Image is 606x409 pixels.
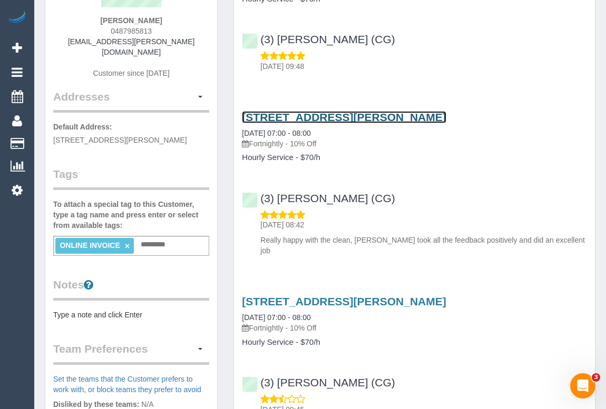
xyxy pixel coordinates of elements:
[242,376,395,388] a: (3) [PERSON_NAME] (CG)
[60,241,120,250] span: ONLINE INVOICE
[53,375,201,394] a: Set the teams that the Customer prefers to work with, or block teams they prefer to avoid
[260,220,587,230] p: [DATE] 08:42
[242,323,587,333] p: Fortnightly - 10% Off
[260,61,587,72] p: [DATE] 09:48
[242,295,446,307] a: [STREET_ADDRESS][PERSON_NAME]
[100,16,162,25] strong: [PERSON_NAME]
[53,199,209,231] label: To attach a special tag to this Customer, type a tag name and press enter or select from availabl...
[242,129,310,137] a: [DATE] 07:00 - 08:00
[93,69,170,77] span: Customer since [DATE]
[53,136,187,144] span: [STREET_ADDRESS][PERSON_NAME]
[592,373,600,382] span: 3
[242,33,395,45] a: (3) [PERSON_NAME] (CG)
[141,400,153,408] span: N/A
[242,153,587,162] h4: Hourly Service - $70/h
[242,338,587,347] h4: Hourly Service - $70/h
[6,11,27,25] img: Automaid Logo
[53,166,209,190] legend: Tags
[53,310,209,320] pre: Type a note and click Enter
[53,341,209,365] legend: Team Preferences
[111,27,152,35] span: 0487985813
[242,138,587,149] p: Fortnightly - 10% Off
[53,122,112,132] label: Default Address:
[242,192,395,204] a: (3) [PERSON_NAME] (CG)
[125,242,130,251] a: ×
[53,277,209,301] legend: Notes
[242,313,310,322] a: [DATE] 07:00 - 08:00
[260,235,587,256] p: Really happy with the clean, [PERSON_NAME] took all the feedback positively and did an excellent job
[242,111,446,123] a: [STREET_ADDRESS][PERSON_NAME]
[68,37,194,56] a: [EMAIL_ADDRESS][PERSON_NAME][DOMAIN_NAME]
[570,373,595,398] iframe: Intercom live chat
